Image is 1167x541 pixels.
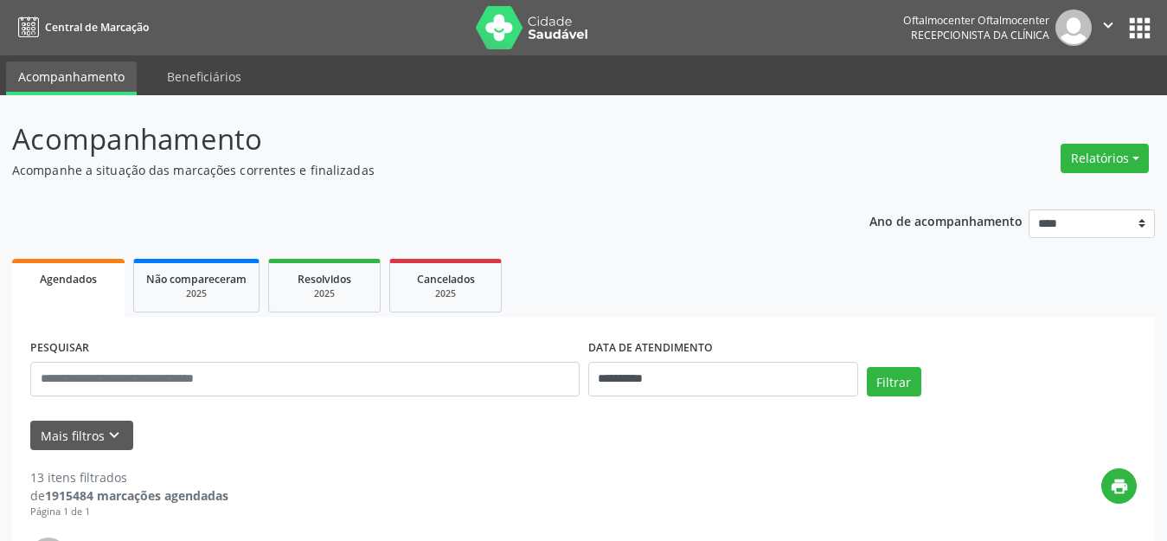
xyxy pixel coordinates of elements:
div: Oftalmocenter Oftalmocenter [903,13,1049,28]
div: 13 itens filtrados [30,468,228,486]
button:  [1092,10,1125,46]
div: 2025 [281,287,368,300]
button: Filtrar [867,367,921,396]
div: 2025 [146,287,247,300]
span: Central de Marcação [45,20,149,35]
span: Agendados [40,272,97,287]
i: print [1110,477,1129,496]
a: Central de Marcação [12,13,149,42]
div: de [30,486,228,505]
button: Relatórios [1061,144,1149,173]
span: Não compareceram [146,272,247,287]
p: Acompanhamento [12,118,812,161]
button: apps [1125,13,1155,43]
label: PESQUISAR [30,335,89,362]
i: keyboard_arrow_down [105,426,124,445]
i:  [1099,16,1118,35]
strong: 1915484 marcações agendadas [45,487,228,504]
button: print [1101,468,1137,504]
span: Recepcionista da clínica [911,28,1049,42]
a: Beneficiários [155,61,253,92]
label: DATA DE ATENDIMENTO [588,335,713,362]
div: 2025 [402,287,489,300]
p: Ano de acompanhamento [869,209,1023,231]
div: Página 1 de 1 [30,505,228,519]
span: Cancelados [417,272,475,287]
p: Acompanhe a situação das marcações correntes e finalizadas [12,161,812,179]
button: Mais filtroskeyboard_arrow_down [30,421,133,451]
span: Resolvidos [298,272,351,287]
img: img [1055,10,1092,46]
a: Acompanhamento [6,61,137,95]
